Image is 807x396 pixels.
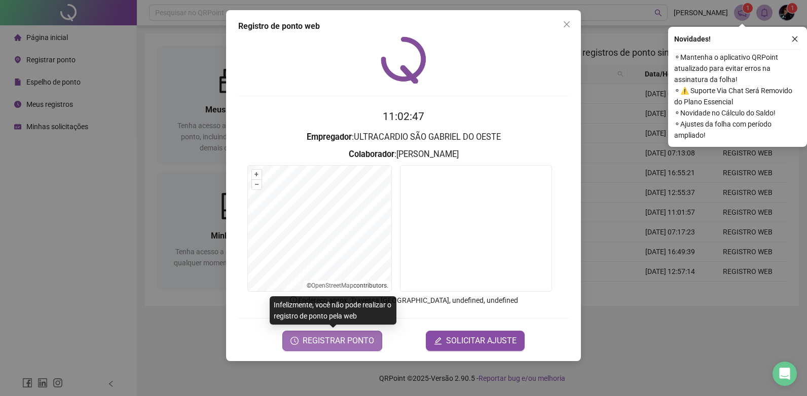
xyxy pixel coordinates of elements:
span: close [791,35,798,43]
span: ⚬ Mantenha o aplicativo QRPoint atualizado para evitar erros na assinatura da folha! [674,52,801,85]
strong: Colaborador [349,149,394,159]
span: info-circle [289,295,298,304]
span: edit [434,337,442,345]
h3: : [PERSON_NAME] [238,148,569,161]
time: 11:02:47 [383,110,424,123]
button: Close [559,16,575,32]
button: editSOLICITAR AJUSTE [426,331,525,351]
div: Registro de ponto web [238,20,569,32]
span: Novidades ! [674,33,711,45]
span: close [563,20,571,28]
span: ⚬ Ajustes da folha com período ampliado! [674,118,801,141]
a: OpenStreetMap [311,282,353,289]
div: Infelizmente, você não pode realizar o registro de ponto pela web [270,296,396,325]
div: Open Intercom Messenger [773,362,797,386]
span: SOLICITAR AJUSTE [446,335,517,347]
h3: : ULTRACARDIO SÃO GABRIEL DO OESTE [238,131,569,144]
span: REGISTRAR PONTO [303,335,374,347]
span: ⚬ Novidade no Cálculo do Saldo! [674,107,801,118]
button: REGISTRAR PONTO [282,331,382,351]
img: QRPoint [381,36,426,84]
li: © contributors. [307,282,388,289]
strong: Empregador [307,132,352,142]
button: – [252,180,262,189]
span: clock-circle [290,337,299,345]
p: Endereço aprox. : Travessa [GEOGRAPHIC_DATA], undefined, undefined [238,295,569,306]
button: + [252,170,262,179]
span: ⚬ ⚠️ Suporte Via Chat Será Removido do Plano Essencial [674,85,801,107]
